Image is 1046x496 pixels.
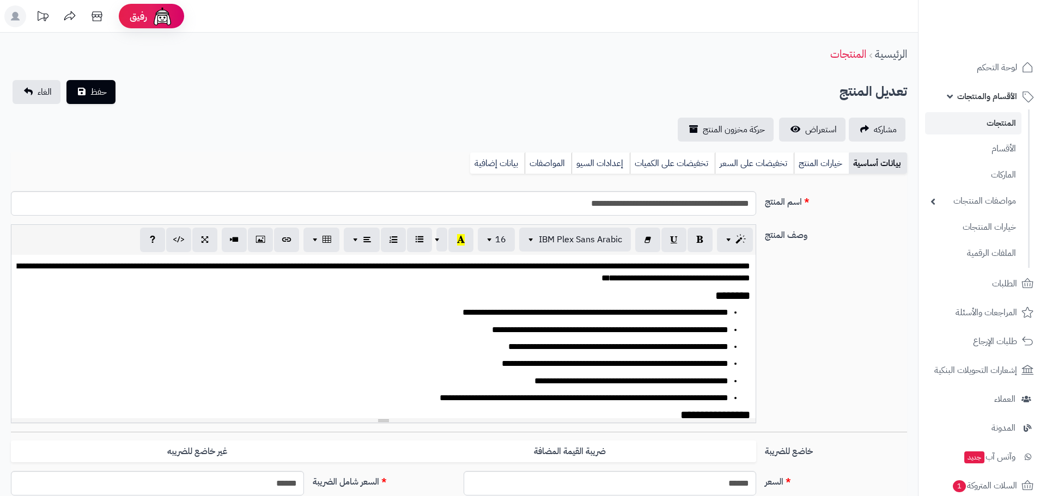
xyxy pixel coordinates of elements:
[992,420,1015,436] span: المدونة
[779,118,846,142] a: استعراض
[478,228,515,252] button: 16
[630,152,715,174] a: تخفيضات على الكميات
[703,123,765,136] span: حركة مخزون المنتج
[151,5,173,27] img: ai-face.png
[963,449,1015,464] span: وآتس آب
[525,152,571,174] a: المواصفات
[934,363,1017,378] span: إشعارات التحويلات البنكية
[571,152,630,174] a: إعدادات السيو
[977,60,1017,75] span: لوحة التحكم
[29,5,56,30] a: تحديثات المنصة
[384,440,756,463] label: ضريبة القيمة المضافة
[761,224,911,242] label: وصف المنتج
[973,334,1017,349] span: طلبات الإرجاع
[761,440,911,458] label: خاضع للضريبة
[874,123,897,136] span: مشاركه
[952,480,966,492] span: 1
[805,123,837,136] span: استعراض
[994,391,1015,407] span: العملاء
[495,233,506,246] span: 16
[840,81,907,103] h2: تعديل المنتج
[130,10,147,23] span: رفيق
[925,54,1039,81] a: لوحة التحكم
[761,191,911,209] label: اسم المنتج
[519,228,631,252] button: IBM Plex Sans Arabic
[66,80,115,104] button: حفظ
[38,85,52,99] span: الغاء
[308,471,459,488] label: السعر شامل الضريبة
[925,189,1021,213] a: مواصفات المنتجات
[925,415,1039,441] a: المدونة
[925,328,1039,354] a: طلبات الإرجاع
[925,271,1039,297] a: الطلبات
[849,118,905,142] a: مشاركه
[925,137,1021,161] a: الأقسام
[678,118,774,142] a: حركة مخزون المنتج
[794,152,849,174] a: خيارات المنتج
[849,152,907,174] a: بيانات أساسية
[715,152,794,174] a: تخفيضات على السعر
[539,233,622,246] span: IBM Plex Sans Arabic
[992,276,1017,291] span: الطلبات
[830,46,866,62] a: المنتجات
[972,21,1036,44] img: logo-2.png
[925,357,1039,383] a: إشعارات التحويلات البنكية
[470,152,525,174] a: بيانات إضافية
[925,163,1021,187] a: الماركات
[875,46,907,62] a: الرئيسية
[90,85,107,99] span: حفظ
[925,299,1039,326] a: المراجعات والأسئلة
[964,451,984,463] span: جديد
[925,444,1039,470] a: وآتس آبجديد
[761,471,911,488] label: السعر
[925,242,1021,265] a: الملفات الرقمية
[925,386,1039,412] a: العملاء
[957,89,1017,104] span: الأقسام والمنتجات
[11,440,384,463] label: غير خاضع للضريبه
[13,80,60,104] a: الغاء
[952,478,1017,493] span: السلات المتروكة
[956,305,1017,320] span: المراجعات والأسئلة
[925,112,1021,134] a: المنتجات
[925,216,1021,239] a: خيارات المنتجات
